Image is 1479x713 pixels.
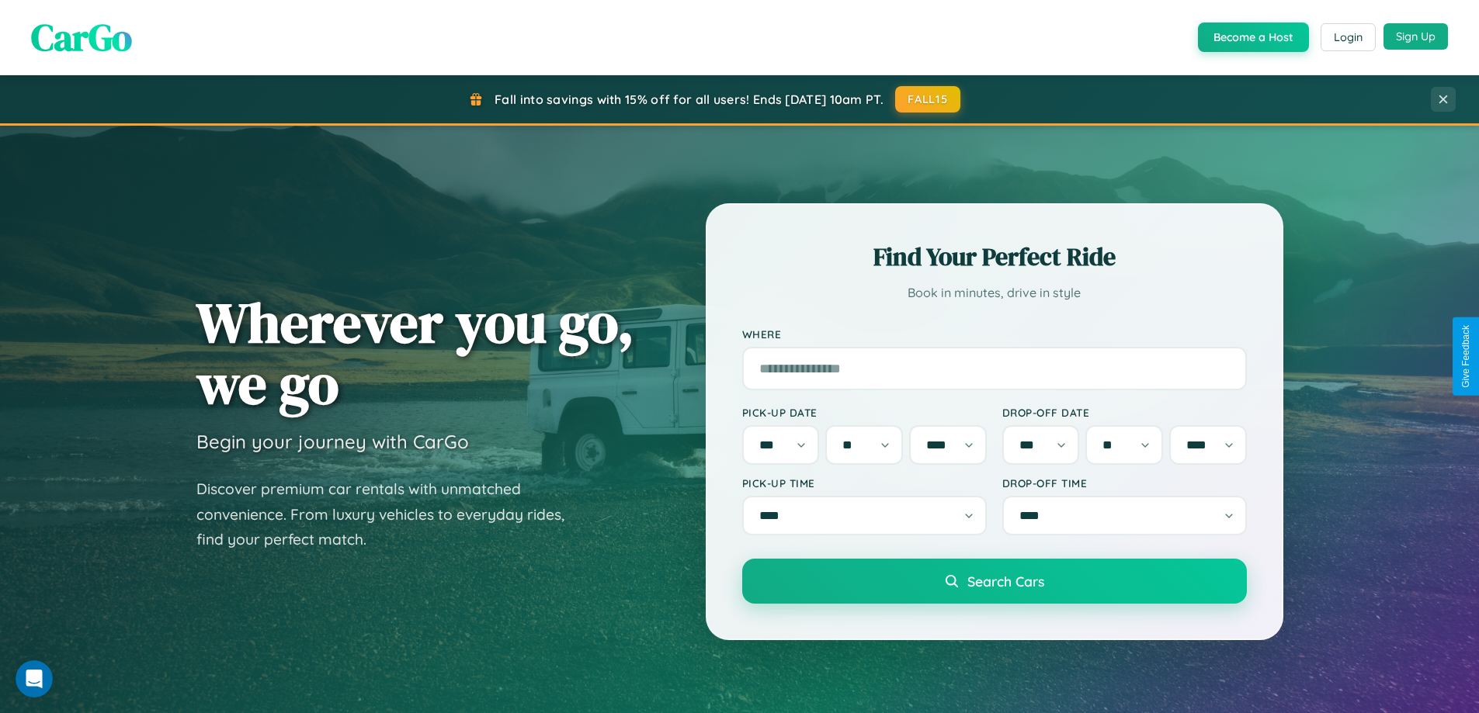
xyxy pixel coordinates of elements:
iframe: Intercom live chat [16,660,53,697]
label: Drop-off Time [1002,476,1247,490]
button: Become a Host [1198,22,1309,52]
h2: Find Your Perfect Ride [742,240,1247,274]
span: Fall into savings with 15% off for all users! Ends [DATE] 10am PT. [495,92,884,107]
span: Search Cars [967,573,1044,590]
button: FALL15 [895,86,960,112]
p: Discover premium car rentals with unmatched convenience. From luxury vehicles to everyday rides, ... [196,476,585,552]
div: Give Feedback [1460,325,1471,388]
button: Sign Up [1384,23,1448,50]
label: Where [742,327,1247,341]
p: Book in minutes, drive in style [742,282,1247,304]
label: Pick-up Date [742,406,987,419]
button: Login [1321,23,1376,51]
span: CarGo [31,12,132,63]
label: Pick-up Time [742,476,987,490]
label: Drop-off Date [1002,406,1247,419]
h3: Begin your journey with CarGo [196,430,469,453]
button: Search Cars [742,559,1247,604]
h1: Wherever you go, we go [196,292,634,414]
